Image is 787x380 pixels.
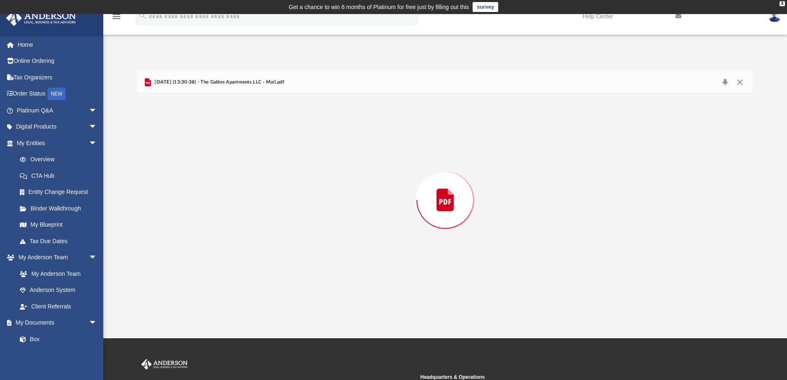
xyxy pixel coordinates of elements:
span: arrow_drop_down [89,135,105,152]
a: My Blueprint [12,217,105,233]
img: Anderson Advisors Platinum Portal [140,359,189,370]
a: Overview [12,151,109,168]
span: arrow_drop_down [89,315,105,332]
a: My Entitiesarrow_drop_down [6,135,109,151]
a: Entity Change Request [12,184,109,201]
a: survey [473,2,498,12]
a: Anderson System [12,282,105,299]
span: arrow_drop_down [89,249,105,266]
a: Order StatusNEW [6,86,109,103]
img: User Pic [768,10,781,22]
i: menu [112,12,121,22]
div: Get a chance to win 6 months of Platinum for free just by filling out this [289,2,469,12]
a: Tax Organizers [6,69,109,86]
button: Close [732,76,747,88]
span: arrow_drop_down [89,102,105,119]
div: NEW [48,88,66,100]
a: My Documentsarrow_drop_down [6,315,105,331]
img: Anderson Advisors Platinum Portal [4,10,78,26]
a: My Anderson Team [12,265,101,282]
a: Client Referrals [12,298,105,315]
a: Platinum Q&Aarrow_drop_down [6,102,109,119]
a: Home [6,36,109,53]
i: search [138,11,147,20]
a: Binder Walkthrough [12,200,109,217]
a: My Anderson Teamarrow_drop_down [6,249,105,266]
div: Preview [138,72,753,307]
a: Online Ordering [6,53,109,69]
a: Meeting Minutes [12,347,105,364]
span: [DATE] (13:30:38) - The Gables Apartments LLC - Mail.pdf [153,79,284,86]
button: Download [718,76,732,88]
div: close [780,1,785,6]
a: CTA Hub [12,167,109,184]
a: Tax Due Dates [12,233,109,249]
a: menu [112,16,121,22]
span: arrow_drop_down [89,119,105,136]
a: Digital Productsarrow_drop_down [6,119,109,135]
a: Box [12,331,101,347]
